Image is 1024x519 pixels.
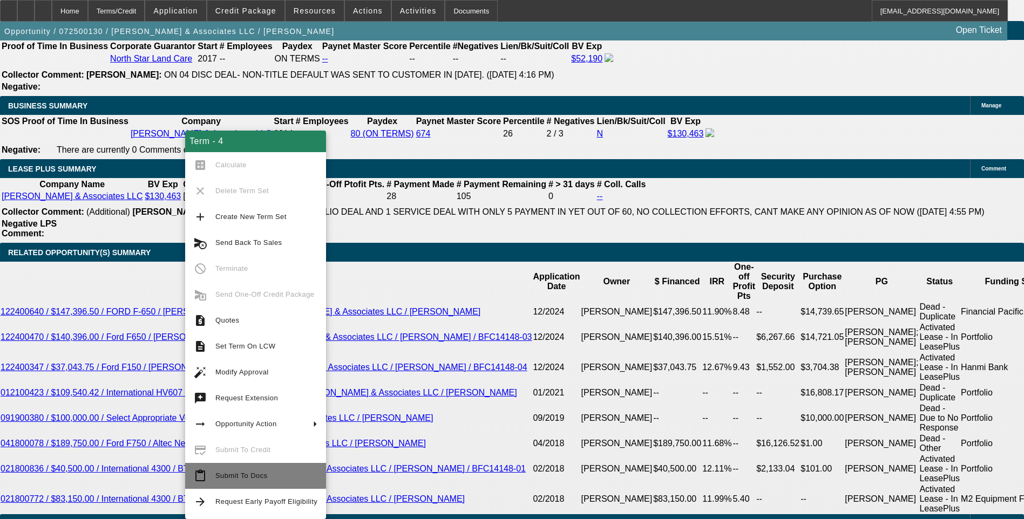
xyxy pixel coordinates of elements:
td: Dead - Other [919,433,960,454]
b: [PERSON_NAME]: [132,207,208,216]
b: Paynet Master Score [322,42,407,51]
td: 12/2024 [532,302,580,322]
td: $16,808.17 [800,383,844,403]
b: Collector Comment: [2,207,84,216]
mat-icon: add [194,210,207,223]
b: Lien/Bk/Suit/Coll [596,117,665,126]
td: 105 [456,191,547,202]
td: $1.00 [800,433,844,454]
td: -- [756,484,800,514]
span: Request Early Payoff Eligibility [215,497,317,506]
td: [DATE] [182,191,249,202]
td: Dead - Due to No Response [919,403,960,433]
th: Proof of Time In Business [22,116,129,127]
b: # Payment Made [386,180,454,189]
b: Lien/Bk/Suit/Coll [500,42,569,51]
div: -- [409,54,450,64]
b: # Employees [220,42,273,51]
b: Paydex [282,42,313,51]
a: 012100423 / $109,540.42 / International HV607 SBA / Westrux International / [PERSON_NAME] & Assoc... [1,388,517,397]
span: LEASE PLUS SUMMARY [8,165,97,173]
td: $3,704.38 [800,352,844,383]
td: 09/2019 [532,403,580,433]
td: -- [732,433,756,454]
td: 11.90% [702,302,732,322]
b: BV Exp [572,42,602,51]
td: [PERSON_NAME] [581,454,653,484]
div: 26 [503,129,544,139]
td: Activated Lease - In LeasePlus [919,352,960,383]
a: 091900380 / $100,000.00 / Select Appropriate Vendor / [PERSON_NAME] & Associates LLC / [PERSON_NAME] [1,413,433,422]
td: $2,133.04 [756,454,800,484]
th: Application Date [532,262,580,302]
td: $101.00 [800,454,844,484]
span: 2 SOLD LEASES, 1 PORTFOLIO DEAL AND 1 SERVICE DEAL WITH ONLY 5 PAYMENT IN YET OUT OF 60, NO COLLE... [210,207,984,216]
span: (Additional) [86,207,130,216]
a: 674 [416,129,431,138]
td: $14,721.05 [800,322,844,352]
th: Owner [581,262,653,302]
a: [PERSON_NAME] & Associates LLC [131,129,272,138]
b: Start [198,42,217,51]
b: Percentile [409,42,450,51]
span: Send Back To Sales [215,238,282,247]
td: [PERSON_NAME] [581,433,653,454]
td: [PERSON_NAME]; [PERSON_NAME] [844,352,919,383]
span: Resources [294,6,336,15]
td: $147,396.50 [653,302,702,322]
td: ON TERMS [274,53,321,65]
b: [PERSON_NAME]: [86,70,162,79]
td: -- [219,53,273,65]
b: Negative: [2,82,40,91]
th: Purchase Option [800,262,844,302]
div: Term - 4 [185,131,326,152]
span: -- [296,129,302,138]
td: 9.43 [732,352,756,383]
td: $37,043.75 [653,352,702,383]
img: facebook-icon.png [706,128,714,137]
td: [PERSON_NAME] [844,484,919,514]
td: [PERSON_NAME] [844,403,919,433]
td: $189,750.00 [653,433,702,454]
b: Paydex [367,117,397,126]
span: Set Term On LCW [215,342,275,350]
a: 041800078 / $189,750.00 / Ford F750 / Altec Neuco / [PERSON_NAME] & Associates LLC / [PERSON_NAME] [1,439,426,448]
td: 11.99% [702,484,732,514]
span: ON 04 DISC DEAL- NON-TITLE DEFAULT WAS SENT TO CUSTOMER IN [DATE]. ([DATE] 4:16 PM) [164,70,554,79]
span: RELATED OPPORTUNITY(S) SUMMARY [8,248,151,257]
td: [PERSON_NAME] [581,383,653,403]
td: 2014 [273,128,294,140]
b: Company Name [39,180,105,189]
td: $1,552.00 [756,352,800,383]
td: 28 [386,191,455,202]
td: Activated Lease - In LeasePlus [919,322,960,352]
b: # Negatives [547,117,595,126]
td: 8.48 [732,302,756,322]
td: 12.67% [702,352,732,383]
span: Create New Term Set [215,213,287,221]
mat-icon: description [194,340,207,353]
td: [PERSON_NAME] [581,352,653,383]
td: -- [702,403,732,433]
mat-icon: request_quote [194,314,207,327]
mat-icon: content_paste [194,469,207,482]
td: 2017 [197,53,218,65]
td: Activated Lease - In LeasePlus [919,454,960,484]
span: Quotes [215,316,239,324]
b: # Coll. Calls [597,180,646,189]
b: # Payment Remaining [457,180,546,189]
td: 15.51% [702,322,732,352]
mat-icon: arrow_forward [194,495,207,508]
a: 80 (ON TERMS) [351,129,414,138]
span: BUSINESS SUMMARY [8,101,87,110]
span: Credit Package [215,6,276,15]
b: # > 31 days [548,180,595,189]
td: -- [732,383,756,403]
button: Credit Package [207,1,284,21]
td: [PERSON_NAME] [581,484,653,514]
a: -- [597,192,603,201]
th: One-off Profit Pts [732,262,756,302]
td: -- [732,403,756,433]
img: facebook-icon.png [605,53,613,62]
td: -- [732,454,756,484]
